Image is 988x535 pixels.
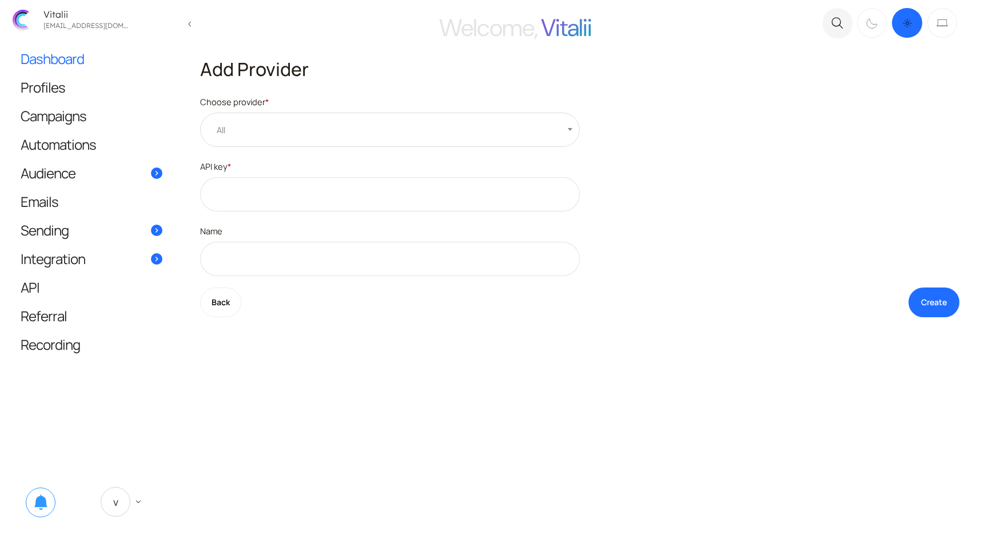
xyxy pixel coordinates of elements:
span: Automations [21,138,96,150]
label: Name [200,223,580,239]
span: Integration [21,253,85,265]
a: Dashboard [9,45,174,73]
a: Sending [9,216,174,244]
button: Create [909,288,959,318]
span: Audience [21,167,75,179]
span: Sending [21,224,69,236]
span: Referral [21,310,67,322]
div: Vitalii [40,10,132,19]
a: API [9,273,174,301]
span: Recording [21,338,80,350]
a: Integration [9,245,174,273]
div: Dark mode switcher [855,6,959,40]
span: All [212,123,237,136]
span: Dashboard [21,53,84,65]
div: vitalijgladkij@gmail.com [40,19,132,30]
span: Emails [21,195,58,207]
span: Vitalii [541,12,592,43]
span: Campaigns [21,110,86,122]
a: Audience [9,159,174,187]
a: Referral [9,302,174,330]
a: Recording [9,330,174,358]
span: API [21,281,39,293]
span: All [200,113,580,147]
span: Profiles [21,81,65,93]
label: API key [200,158,580,174]
span: V [101,487,130,517]
span: Welcome, [439,12,537,43]
button: Back [200,288,241,318]
span: keyboard_arrow_down [133,497,144,507]
a: Emails [9,187,174,215]
label: Choose provider [200,94,580,110]
a: Campaigns [9,102,174,130]
a: Automations [9,130,174,158]
span: Add Provider [200,57,309,82]
a: Profiles [9,73,174,101]
a: Vitalii [EMAIL_ADDRESS][DOMAIN_NAME] [6,5,178,35]
a: V keyboard_arrow_down [89,479,157,525]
